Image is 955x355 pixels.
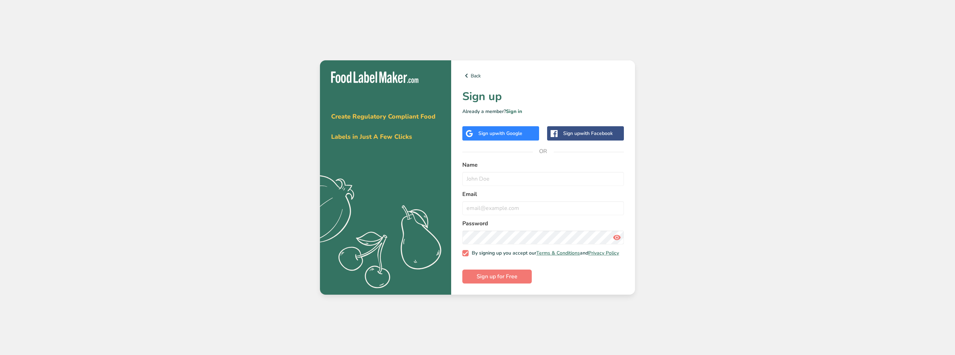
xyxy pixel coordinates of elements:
[462,71,624,80] a: Back
[462,201,624,215] input: email@example.com
[477,272,517,281] span: Sign up for Free
[331,112,435,141] span: Create Regulatory Compliant Food Labels in Just A Few Clicks
[462,190,624,198] label: Email
[462,172,624,186] input: John Doe
[536,250,580,256] a: Terms & Conditions
[495,130,522,137] span: with Google
[462,88,624,105] h1: Sign up
[588,250,619,256] a: Privacy Policy
[533,141,554,162] span: OR
[462,161,624,169] label: Name
[462,270,532,284] button: Sign up for Free
[506,108,522,115] a: Sign in
[469,250,619,256] span: By signing up you accept our and
[478,130,522,137] div: Sign up
[462,108,624,115] p: Already a member?
[563,130,613,137] div: Sign up
[580,130,613,137] span: with Facebook
[462,219,624,228] label: Password
[331,71,418,83] img: Food Label Maker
